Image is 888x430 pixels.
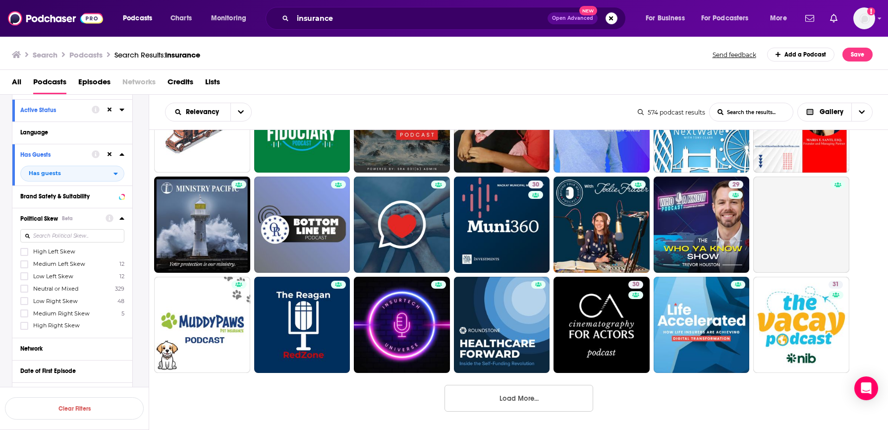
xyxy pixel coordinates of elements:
[579,6,597,15] span: New
[20,126,124,138] button: Language
[444,385,593,412] button: Load More...
[33,50,57,60] h3: Search
[867,7,875,15] svg: Add a profile image
[33,310,90,317] span: Medium Right Skew
[165,50,200,60] span: insurance
[728,181,743,188] a: 29
[632,280,639,290] span: 30
[121,310,124,317] span: 5
[20,345,118,352] div: Network
[20,190,124,202] button: Brand Safety & Suitability
[170,11,192,25] span: Charts
[710,51,759,59] button: Send feedback
[820,109,843,116] span: Gallery
[842,48,873,61] button: Save
[211,11,246,25] span: Monitoring
[33,74,66,94] a: Podcasts
[552,16,593,21] span: Open Advanced
[8,9,103,28] img: Podchaser - Follow, Share and Rate Podcasts
[230,103,251,121] button: open menu
[114,50,200,60] div: Search Results:
[763,10,799,26] button: open menu
[639,10,697,26] button: open menu
[454,177,550,273] a: 30
[33,285,78,292] span: Neutral or Mixed
[853,7,875,29] button: Show profile menu
[164,10,198,26] a: Charts
[695,10,763,26] button: open menu
[122,74,156,94] span: Networks
[205,74,220,94] a: Lists
[701,11,749,25] span: For Podcasters
[20,193,116,200] div: Brand Safety & Suitability
[33,273,73,280] span: Low Left Skew
[20,342,124,355] button: Network
[801,10,818,27] a: Show notifications dropdown
[554,277,650,373] a: 30
[20,151,85,158] div: Has Guests
[167,74,193,94] a: Credits
[532,180,539,190] span: 30
[165,103,252,122] h2: Choose List sort
[628,281,643,289] a: 30
[854,376,878,400] div: Open Intercom Messenger
[853,7,875,29] img: User Profile
[29,171,61,176] span: Has guests
[20,215,58,222] span: Political Skew
[33,248,75,255] span: High Left Skew
[69,50,103,60] h3: Podcasts
[20,365,124,377] button: Date of First Episode
[293,10,548,26] input: Search podcasts, credits, & more...
[123,11,152,25] span: Podcasts
[117,298,124,305] span: 48
[204,10,259,26] button: open menu
[853,7,875,29] span: Logged in as Libby.Trese.TGI
[646,11,685,25] span: For Business
[654,177,750,273] a: 29
[797,103,873,122] button: Choose View
[753,277,849,373] a: 31
[20,129,118,136] div: Language
[528,181,543,188] a: 30
[12,74,21,94] a: All
[186,109,222,116] span: Relevancy
[20,368,118,374] div: Date of First Episode
[33,322,80,329] span: High Right Skew
[548,12,598,24] button: Open AdvancedNew
[767,48,835,61] a: Add a Podcast
[5,397,144,420] button: Clear Filters
[20,104,92,116] button: Active Status
[20,212,106,225] button: Political SkewBeta
[119,260,124,267] span: 12
[20,166,124,182] button: open menu
[20,107,85,114] div: Active Status
[62,215,73,222] div: Beta
[116,10,165,26] button: open menu
[33,260,85,267] span: Medium Left Skew
[829,281,843,289] a: 31
[20,229,124,243] input: Search Political Skew...
[275,7,635,30] div: Search podcasts, credits, & more...
[119,273,124,280] span: 12
[832,280,839,290] span: 31
[78,74,111,94] a: Episodes
[770,11,787,25] span: More
[33,298,78,305] span: Low Right Skew
[826,10,841,27] a: Show notifications dropdown
[638,109,705,116] div: 574 podcast results
[732,180,739,190] span: 29
[114,50,200,60] a: Search Results:insurance
[20,166,124,182] h2: filter dropdown
[166,109,230,116] button: open menu
[20,148,92,161] button: Has Guests
[115,285,124,292] span: 329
